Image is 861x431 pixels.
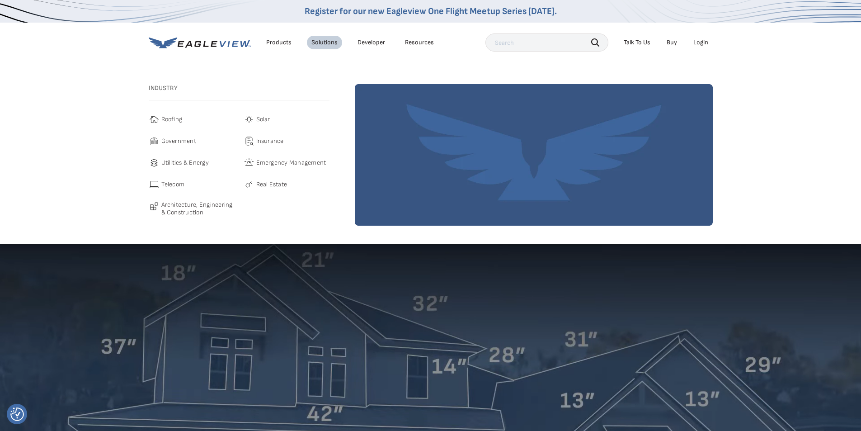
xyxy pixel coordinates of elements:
img: government-icon.svg [149,136,160,147]
div: Talk To Us [624,38,650,47]
img: insurance-icon.svg [244,136,254,147]
div: Resources [405,38,434,47]
span: Roofing [161,114,183,125]
a: Emergency Management [244,157,329,168]
img: solutions-default-image-1.webp [355,84,713,226]
a: Telecom [149,179,235,190]
span: Real Estate [256,179,287,190]
a: Roofing [149,114,235,125]
span: Telecom [161,179,185,190]
img: roofing-icon.svg [149,114,160,125]
div: Solutions [311,38,338,47]
a: Buy [667,38,677,47]
a: Utilities & Energy [149,157,235,168]
img: emergency-icon.svg [244,157,254,168]
span: Emergency Management [256,157,326,168]
img: real-estate-icon.svg [244,179,254,190]
a: Solar [244,114,329,125]
span: Solar [256,114,270,125]
img: telecom-icon.svg [149,179,160,190]
span: Architecture, Engineering & Construction [161,201,235,217]
a: Insurance [244,136,329,147]
span: Government [161,136,196,147]
a: Real Estate [244,179,329,190]
a: Register for our new Eagleview One Flight Meetup Series [DATE]. [305,6,557,17]
a: Architecture, Engineering & Construction [149,201,235,217]
button: Consent Preferences [10,407,24,421]
a: Government [149,136,235,147]
img: solar-icon.svg [244,114,254,125]
img: utilities-icon.svg [149,157,160,168]
a: Developer [358,38,385,47]
input: Search [485,33,608,52]
span: Utilities & Energy [161,157,209,168]
img: Revisit consent button [10,407,24,421]
h3: Industry [149,84,329,92]
img: architecture-icon.svg [149,201,160,212]
div: Login [693,38,708,47]
div: Products [266,38,292,47]
span: Insurance [256,136,284,147]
